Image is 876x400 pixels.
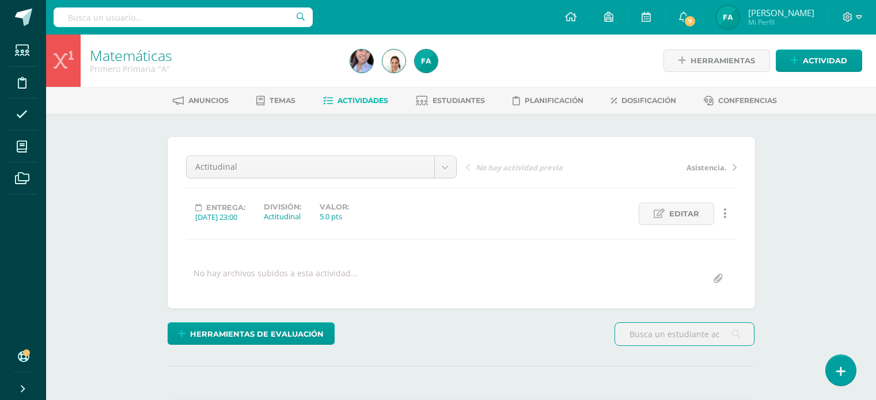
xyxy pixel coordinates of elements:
span: Anuncios [188,96,229,105]
label: División: [264,203,301,211]
span: Editar [669,203,699,224]
span: Herramientas de evaluación [190,323,324,345]
span: Entrega: [206,203,245,212]
span: No hay actividad previa [476,162,563,173]
span: Asistencia. [687,162,727,173]
a: Estudiantes [416,92,485,110]
span: Actividades [337,96,388,105]
span: Herramientas [691,50,755,71]
a: Herramientas de evaluación [168,322,335,345]
a: Actividades [323,92,388,110]
span: Actividad [803,50,847,71]
a: Actividad [776,49,862,72]
span: Actitudinal [195,156,426,178]
a: Temas [256,92,295,110]
div: Primero Primaria 'A' [90,63,336,74]
div: No hay archivos subidos a esta actividad... [194,268,358,290]
a: Matemáticas [90,45,172,65]
a: Dosificación [611,92,676,110]
a: Actitudinal [187,156,456,178]
img: 5eb53e217b686ee6b2ea6dc31a66d172.png [382,49,405,73]
label: Valor: [320,203,349,211]
span: Planificación [525,96,583,105]
h1: Matemáticas [90,47,336,63]
img: 3e7f8260d6e5be980477c672129d8ea4.png [350,49,373,73]
img: 7f7a713695d13f57577952fac26fafb9.png [415,49,438,73]
div: Actitudinal [264,211,301,222]
a: Herramientas [663,49,770,72]
span: 7 [684,15,696,28]
span: Mi Perfil [748,17,814,27]
a: Conferencias [704,92,777,110]
span: Temas [270,96,295,105]
span: Conferencias [718,96,777,105]
input: Busca un estudiante aquí... [615,323,754,345]
a: Anuncios [173,92,229,110]
div: 5.0 pts [320,211,349,222]
a: Planificación [513,92,583,110]
div: [DATE] 23:00 [195,212,245,222]
a: Asistencia. [601,161,737,173]
span: [PERSON_NAME] [748,7,814,18]
input: Busca un usuario... [54,7,313,27]
span: Dosificación [621,96,676,105]
img: 7f7a713695d13f57577952fac26fafb9.png [716,6,740,29]
span: Estudiantes [433,96,485,105]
